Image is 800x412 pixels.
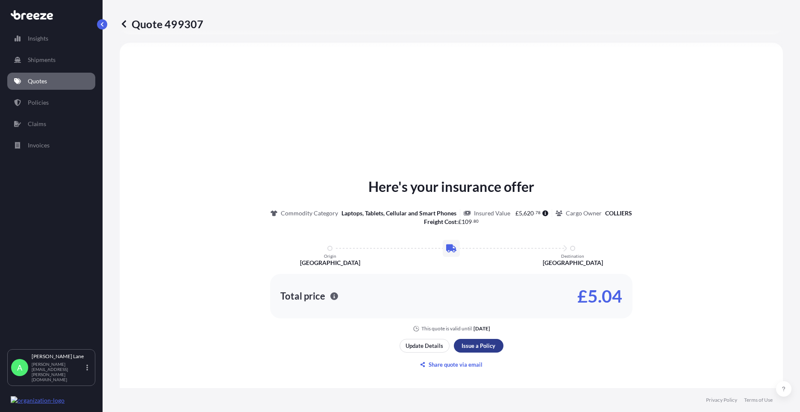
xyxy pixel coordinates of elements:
span: 5 [519,210,522,216]
img: organization-logo [11,396,65,405]
p: Destination [561,253,584,259]
a: Claims [7,115,95,132]
p: Claims [28,120,46,128]
p: Quotes [28,77,47,85]
p: Quote 499307 [120,17,203,31]
p: [PERSON_NAME] Lane [32,353,85,360]
span: 78 [535,211,541,214]
a: Policies [7,94,95,111]
span: £ [458,219,462,225]
span: 109 [462,219,472,225]
button: Share quote via email [400,358,503,371]
p: Total price [280,292,325,300]
p: : [424,218,479,226]
p: Laptops, Tablets, Cellular and Smart Phones [341,209,456,218]
p: Origin [324,253,336,259]
p: Commodity Category [281,209,338,218]
span: , [522,210,524,216]
p: [GEOGRAPHIC_DATA] [300,259,360,267]
p: Update Details [406,341,443,350]
p: COLLIERS [605,209,632,218]
p: Issue a Policy [462,341,495,350]
p: Insured Value [474,209,510,218]
p: £5.04 [577,289,622,303]
p: Policies [28,98,49,107]
p: Invoices [28,141,50,150]
span: . [534,211,535,214]
a: Insights [7,30,95,47]
a: Terms of Use [744,397,773,403]
a: Shipments [7,51,95,68]
p: [PERSON_NAME][EMAIL_ADDRESS][PERSON_NAME][DOMAIN_NAME] [32,362,85,382]
a: Privacy Policy [706,397,737,403]
a: Quotes [7,73,95,90]
button: Issue a Policy [454,339,503,353]
p: Here's your insurance offer [368,177,534,197]
span: £ [515,210,519,216]
p: [GEOGRAPHIC_DATA] [543,259,603,267]
button: Update Details [400,339,450,353]
p: Shipments [28,56,56,64]
p: [DATE] [474,325,490,332]
a: Invoices [7,137,95,154]
p: Cargo Owner [566,209,602,218]
p: Share quote via email [429,360,482,369]
span: 80 [474,220,479,223]
b: Freight Cost [424,218,456,225]
span: A [17,363,22,372]
span: 620 [524,210,534,216]
p: This quote is valid until [421,325,472,332]
p: Insights [28,34,48,43]
span: . [472,220,473,223]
